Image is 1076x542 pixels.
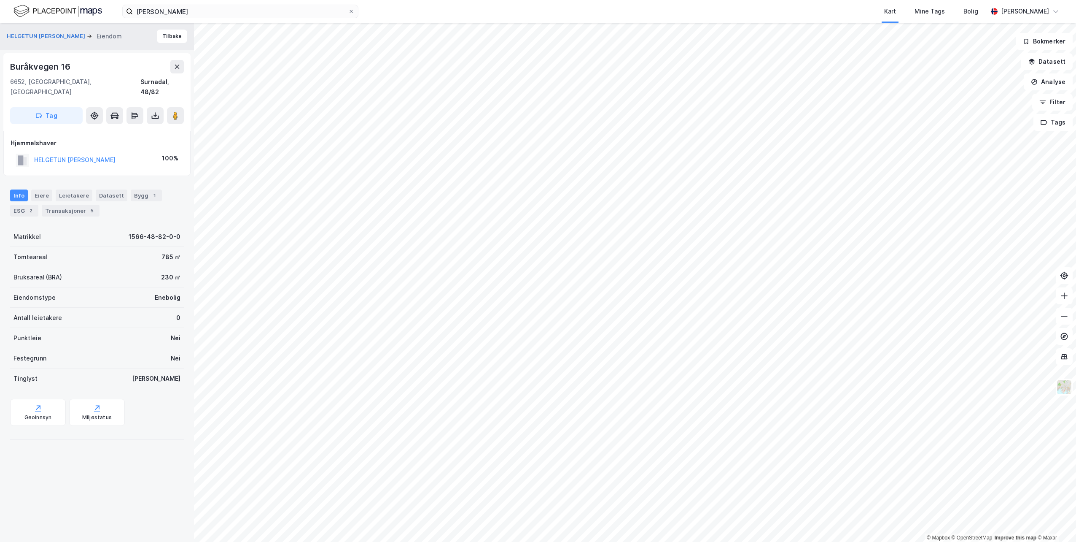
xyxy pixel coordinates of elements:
div: 100% [162,153,178,163]
img: logo.f888ab2527a4732fd821a326f86c7f29.svg [13,4,102,19]
div: Transaksjoner [42,205,100,217]
div: Surnadal, 48/82 [140,77,184,97]
a: Improve this map [995,535,1036,541]
div: Eiendomstype [13,293,56,303]
img: Z [1056,379,1072,395]
button: Tilbake [157,30,187,43]
a: Mapbox [927,535,950,541]
div: Leietakere [56,190,92,201]
button: Tags [1033,114,1073,131]
div: Geoinnsyn [24,414,52,421]
button: Filter [1032,94,1073,111]
button: Bokmerker [1016,33,1073,50]
div: Tomteareal [13,252,47,262]
div: 1 [150,191,159,200]
input: Søk på adresse, matrikkel, gårdeiere, leietakere eller personer [133,5,348,18]
button: Datasett [1021,53,1073,70]
div: 230 ㎡ [161,272,180,282]
div: Nei [171,353,180,363]
div: 5 [88,206,96,215]
div: Kontrollprogram for chat [1034,501,1076,542]
div: Eiendom [97,31,122,41]
div: Mine Tags [915,6,945,16]
div: Tinglyst [13,374,38,384]
div: Miljøstatus [82,414,112,421]
div: Eiere [31,190,52,201]
div: Bolig [963,6,978,16]
div: Hjemmelshaver [11,138,183,148]
div: Buråkvegen 16 [10,60,72,73]
div: ESG [10,205,38,217]
div: Matrikkel [13,232,41,242]
div: [PERSON_NAME] [132,374,180,384]
button: HELGETUN [PERSON_NAME] [7,32,87,41]
div: 6652, [GEOGRAPHIC_DATA], [GEOGRAPHIC_DATA] [10,77,140,97]
div: Bruksareal (BRA) [13,272,62,282]
div: Punktleie [13,333,41,343]
div: Festegrunn [13,353,46,363]
iframe: Chat Widget [1034,501,1076,542]
button: Analyse [1024,73,1073,90]
div: 1566-48-82-0-0 [129,232,180,242]
div: Bygg [131,190,162,201]
div: Nei [171,333,180,343]
div: Kart [884,6,896,16]
div: Datasett [96,190,127,201]
div: Enebolig [155,293,180,303]
div: Antall leietakere [13,313,62,323]
div: Info [10,190,28,201]
a: OpenStreetMap [952,535,993,541]
div: 2 [27,206,35,215]
div: 0 [176,313,180,323]
button: Tag [10,107,83,124]
div: [PERSON_NAME] [1001,6,1049,16]
div: 785 ㎡ [161,252,180,262]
